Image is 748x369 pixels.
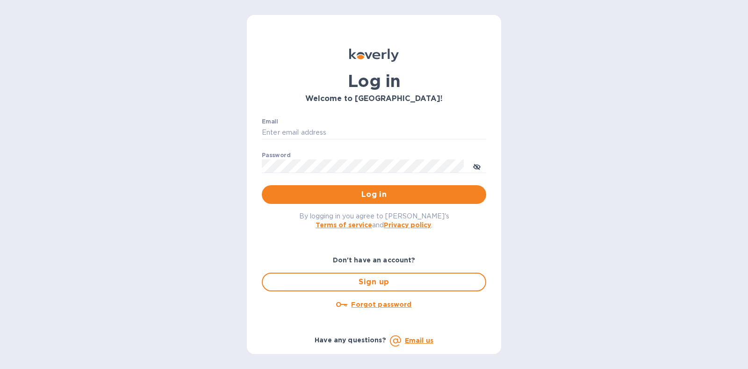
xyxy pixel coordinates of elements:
[349,49,399,62] img: Koverly
[405,337,433,344] a: Email us
[384,221,431,229] a: Privacy policy
[262,126,486,140] input: Enter email address
[262,119,278,124] label: Email
[299,212,449,229] span: By logging in you agree to [PERSON_NAME]'s and .
[262,152,290,158] label: Password
[262,185,486,204] button: Log in
[262,273,486,291] button: Sign up
[270,276,478,288] span: Sign up
[467,157,486,175] button: toggle password visibility
[262,71,486,91] h1: Log in
[351,301,411,308] u: Forgot password
[316,221,372,229] a: Terms of service
[269,189,479,200] span: Log in
[315,336,386,344] b: Have any questions?
[333,256,416,264] b: Don't have an account?
[262,94,486,103] h3: Welcome to [GEOGRAPHIC_DATA]!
